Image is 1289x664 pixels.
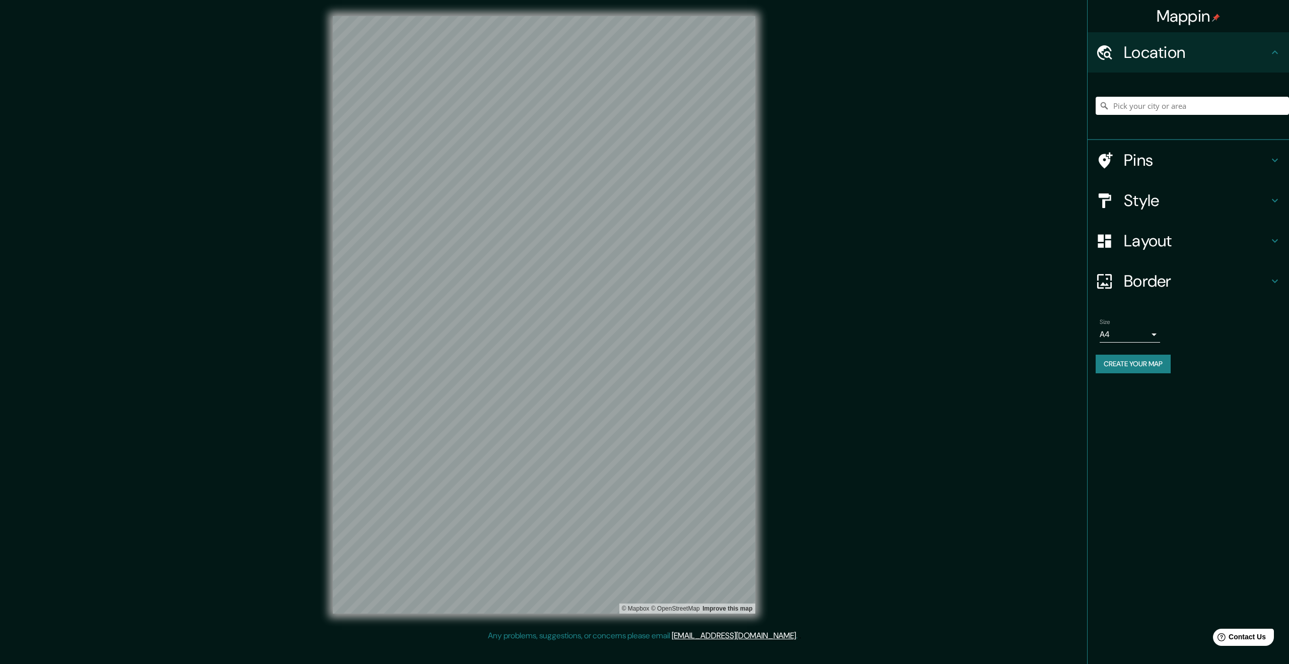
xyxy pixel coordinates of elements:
[1088,221,1289,261] div: Layout
[488,630,798,642] p: Any problems, suggestions, or concerns please email .
[1124,271,1269,291] h4: Border
[651,605,700,612] a: OpenStreetMap
[1088,180,1289,221] div: Style
[1088,140,1289,180] div: Pins
[672,630,796,641] a: [EMAIL_ADDRESS][DOMAIN_NAME]
[1096,97,1289,115] input: Pick your city or area
[1100,318,1110,326] label: Size
[1157,6,1221,26] h4: Mappin
[799,630,801,642] div: .
[1124,42,1269,62] h4: Location
[1124,150,1269,170] h4: Pins
[333,16,755,614] canvas: Map
[1088,261,1289,301] div: Border
[798,630,799,642] div: .
[702,605,752,612] a: Map feedback
[622,605,650,612] a: Mapbox
[1124,231,1269,251] h4: Layout
[1124,190,1269,211] h4: Style
[1212,14,1220,22] img: pin-icon.png
[1088,32,1289,73] div: Location
[1100,326,1160,343] div: A4
[1199,625,1278,653] iframe: Help widget launcher
[1096,355,1171,373] button: Create your map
